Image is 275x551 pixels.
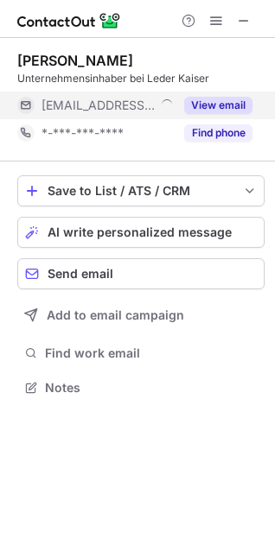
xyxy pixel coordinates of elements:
span: Find work email [45,345,258,361]
button: Send email [17,258,265,289]
span: AI write personalized message [48,225,232,239]
button: Reveal Button [184,97,253,114]
div: [PERSON_NAME] [17,52,133,69]
button: Reveal Button [184,124,253,142]
button: save-profile-one-click [17,175,265,206]
span: [EMAIL_ADDRESS][DOMAIN_NAME] [42,98,155,113]
button: AI write personalized message [17,217,265,248]
button: Find work email [17,341,265,365]
span: Send email [48,267,113,281]
div: Unternehmensinhaber bei Leder Kaiser [17,71,265,86]
span: Notes [45,380,258,396]
button: Add to email campaign [17,300,265,331]
button: Notes [17,376,265,400]
span: Add to email campaign [47,308,184,322]
img: ContactOut v5.3.10 [17,10,121,31]
div: Save to List / ATS / CRM [48,184,234,198]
